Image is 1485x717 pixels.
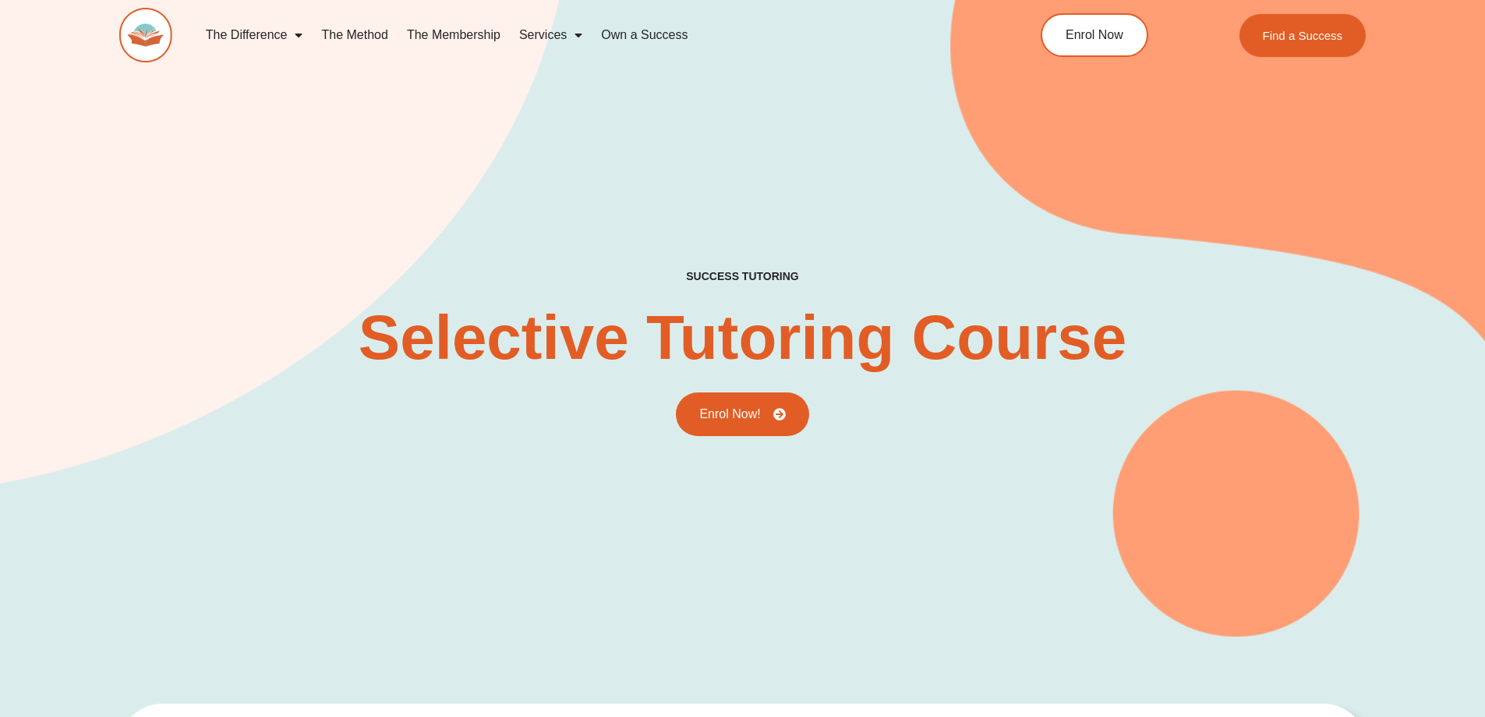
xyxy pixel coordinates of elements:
[312,17,397,53] a: The Method
[398,17,510,53] a: The Membership
[1041,13,1148,57] a: Enrol Now
[592,17,697,53] a: Own a Success
[196,17,970,53] nav: Menu
[196,17,313,53] a: The Difference
[1066,29,1123,41] span: Enrol Now
[699,408,760,421] span: Enrol Now!
[676,392,808,436] a: Enrol Now!
[1239,14,1367,57] a: Find a Success
[1263,30,1343,41] span: Find a Success
[510,17,592,53] a: Services
[686,270,798,283] h4: success tutoring
[359,307,1126,369] h2: Selective Tutoring Course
